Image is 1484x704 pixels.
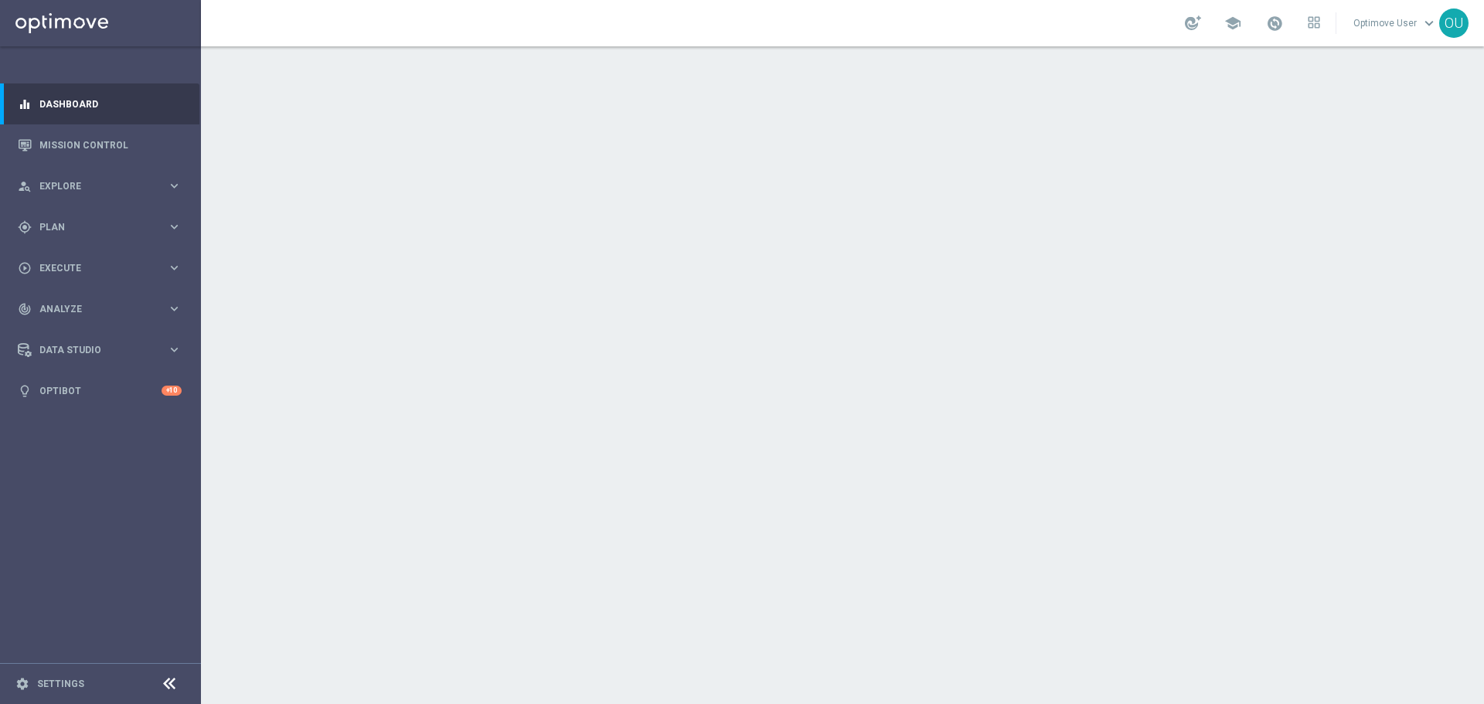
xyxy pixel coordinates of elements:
span: Explore [39,182,167,191]
i: person_search [18,179,32,193]
button: lightbulb Optibot +10 [17,385,182,397]
i: play_circle_outline [18,261,32,275]
i: lightbulb [18,384,32,398]
span: Analyze [39,304,167,314]
button: person_search Explore keyboard_arrow_right [17,180,182,192]
div: Mission Control [18,124,182,165]
i: equalizer [18,97,32,111]
div: OU [1439,9,1469,38]
button: Mission Control [17,139,182,151]
button: track_changes Analyze keyboard_arrow_right [17,303,182,315]
a: Mission Control [39,124,182,165]
button: play_circle_outline Execute keyboard_arrow_right [17,262,182,274]
button: equalizer Dashboard [17,98,182,111]
div: Analyze [18,302,167,316]
span: Plan [39,223,167,232]
a: Dashboard [39,83,182,124]
i: track_changes [18,302,32,316]
a: Settings [37,679,84,689]
i: keyboard_arrow_right [167,260,182,275]
div: Plan [18,220,167,234]
a: Optibot [39,370,162,411]
span: Execute [39,264,167,273]
div: Data Studio [18,343,167,357]
i: keyboard_arrow_right [167,179,182,193]
i: keyboard_arrow_right [167,342,182,357]
i: keyboard_arrow_right [167,301,182,316]
div: +10 [162,386,182,396]
i: settings [15,677,29,691]
i: gps_fixed [18,220,32,234]
div: Dashboard [18,83,182,124]
span: keyboard_arrow_down [1421,15,1438,32]
i: keyboard_arrow_right [167,219,182,234]
div: Optibot [18,370,182,411]
a: Optimove Userkeyboard_arrow_down [1352,12,1439,35]
button: gps_fixed Plan keyboard_arrow_right [17,221,182,233]
button: Data Studio keyboard_arrow_right [17,344,182,356]
div: Execute [18,261,167,275]
span: Data Studio [39,345,167,355]
span: school [1224,15,1241,32]
div: Explore [18,179,167,193]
